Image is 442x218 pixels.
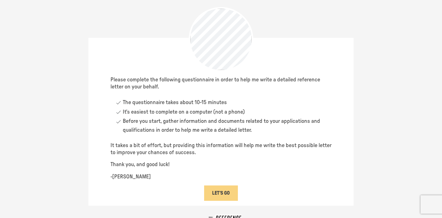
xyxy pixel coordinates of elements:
[110,76,331,91] p: Please complete the following questionnaire in order to help me write a detailed reference letter...
[110,161,331,168] p: Thank you, and good luck!
[123,108,245,117] p: It's easiest to complete on a computer (not a phone)
[123,117,327,135] p: Before you start, gather information and documents related to your applications and qualification...
[204,185,238,201] button: LET'S GO
[123,98,227,107] p: The questionnaire takes about 10-15 minutes
[110,142,331,157] p: It takes a bit of effort, but providing this information will help me write the best possible let...
[110,173,331,181] p: - [PERSON_NAME]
